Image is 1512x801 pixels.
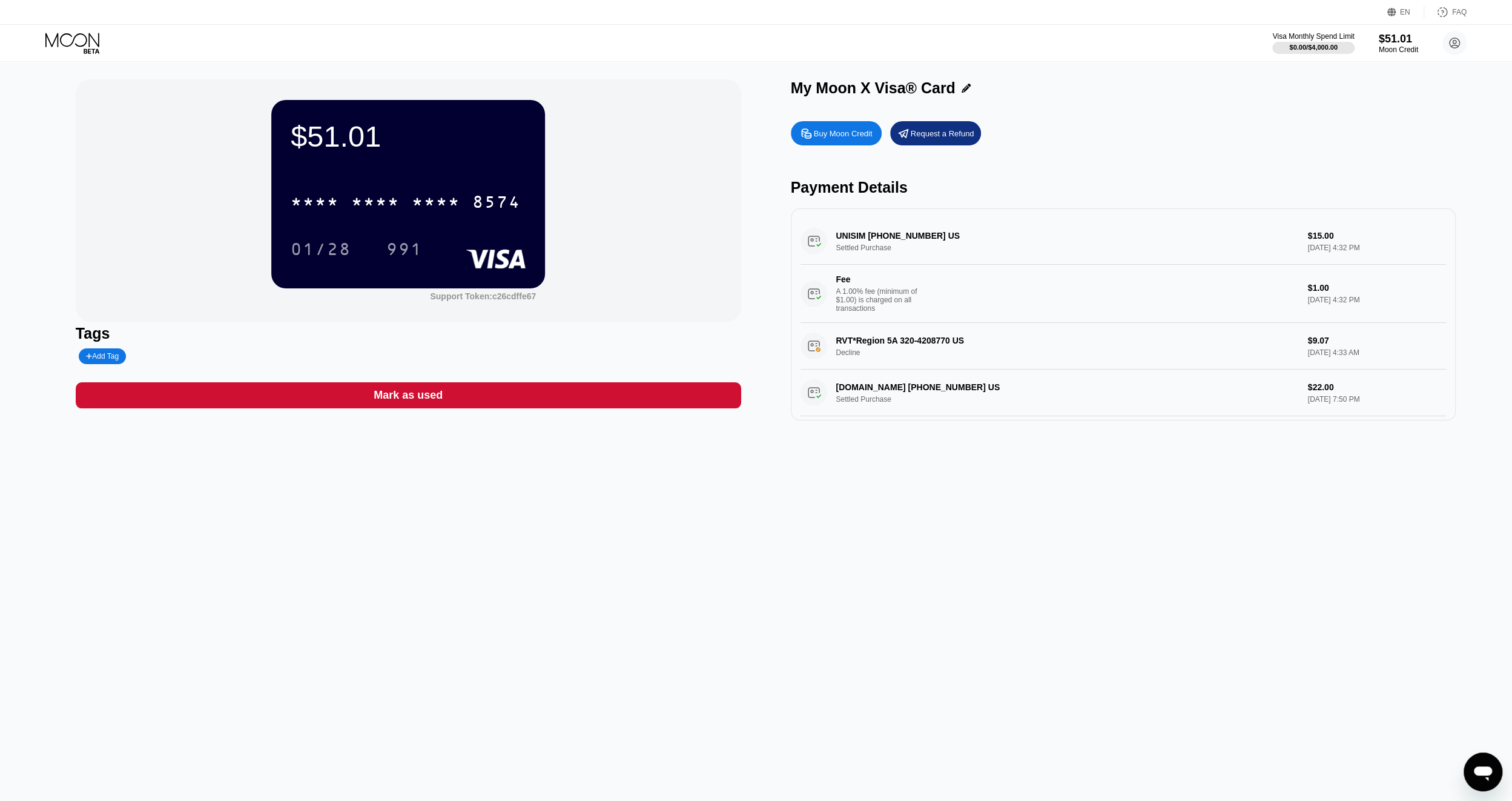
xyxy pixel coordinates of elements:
[836,274,921,284] div: Fee
[430,291,536,301] div: Support Token: c26cdffe67
[1400,8,1410,16] div: EN
[282,234,360,264] div: 01/28
[291,119,526,153] div: $51.01
[1272,32,1354,54] div: Visa Monthly Spend Limit$0.00/$4,000.00
[1464,753,1502,791] iframe: Кнопка запуска окна обмена сообщениями
[386,241,423,261] div: 991
[76,382,741,408] div: Mark as used
[890,121,981,145] div: Request a Refund
[291,241,351,261] div: 01/28
[79,348,126,364] div: Add Tag
[791,79,956,97] div: My Moon X Visa® Card
[1452,8,1467,16] div: FAQ
[374,388,443,402] div: Mark as used
[1424,6,1467,18] div: FAQ
[377,234,432,264] div: 991
[801,416,1447,474] div: FeeA 1.00% fee (minimum of $1.00) is charged on all transactions$1.00[DATE] 7:50 PM
[814,128,873,139] div: Buy Moon Credit
[1308,283,1446,293] div: $1.00
[1379,33,1418,54] div: $51.01Moon Credit
[1387,6,1424,18] div: EN
[801,265,1447,323] div: FeeA 1.00% fee (minimum of $1.00) is charged on all transactions$1.00[DATE] 4:32 PM
[911,128,974,139] div: Request a Refund
[791,121,882,145] div: Buy Moon Credit
[1272,32,1354,41] div: Visa Monthly Spend Limit
[472,194,521,213] div: 8574
[836,287,927,313] div: A 1.00% fee (minimum of $1.00) is charged on all transactions
[76,325,741,342] div: Tags
[1289,44,1338,51] div: $0.00 / $4,000.00
[1308,296,1446,304] div: [DATE] 4:32 PM
[86,352,119,361] div: Add Tag
[1379,45,1418,54] div: Moon Credit
[1379,33,1418,45] div: $51.01
[791,179,1456,196] div: Payment Details
[430,291,536,301] div: Support Token:c26cdffe67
